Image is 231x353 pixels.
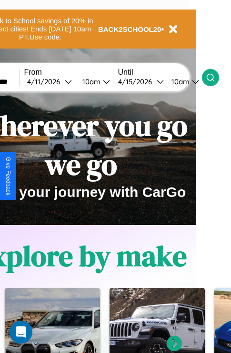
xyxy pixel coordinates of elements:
div: Give Feedback [5,157,11,196]
div: 4 / 11 / 2026 [27,77,65,86]
div: 4 / 15 / 2026 [118,77,157,86]
label: Until [118,68,202,77]
button: 10am [164,77,202,87]
button: 10am [75,77,113,87]
div: Open Intercom Messenger [10,321,32,343]
button: 4/11/2026 [24,77,75,87]
b: BACK2SCHOOL20 [98,25,161,33]
div: 10am [167,77,192,86]
label: From [24,68,113,77]
div: 10am [78,77,103,86]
